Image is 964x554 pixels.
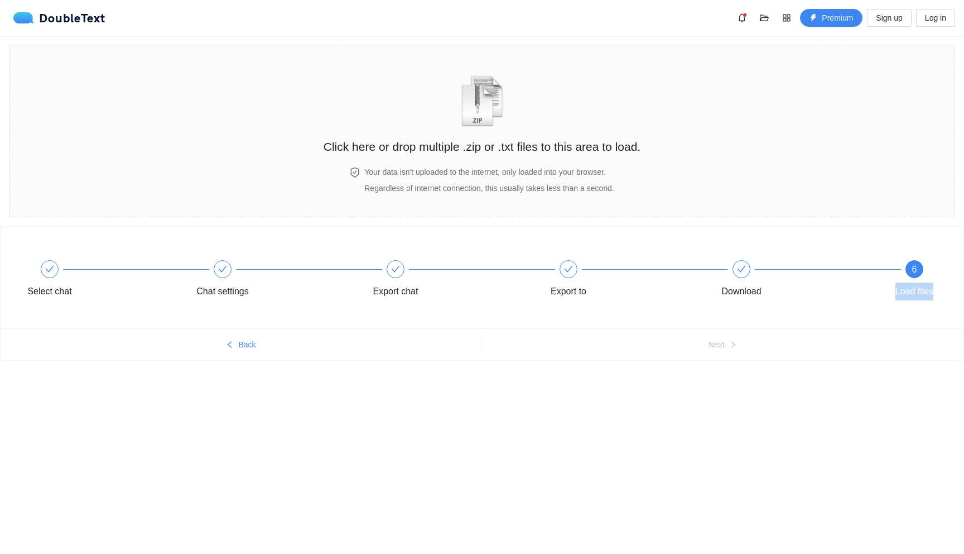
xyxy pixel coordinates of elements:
[912,265,917,274] span: 6
[564,265,573,274] span: check
[822,12,853,24] span: Premium
[536,260,709,300] div: Export to
[218,265,227,274] span: check
[737,265,746,274] span: check
[778,9,796,27] button: appstore
[482,336,963,354] button: Nextright
[373,283,418,300] div: Export chat
[916,9,955,27] button: Log in
[733,9,751,27] button: bell
[324,137,640,156] h2: Click here or drop multiple .zip or .txt files to this area to load.
[895,283,934,300] div: Load files
[721,283,761,300] div: Download
[196,283,248,300] div: Chat settings
[13,12,105,23] div: DoubleText
[809,14,817,23] span: thunderbolt
[800,9,862,27] button: thunderboltPremium
[364,184,614,193] span: Regardless of internet connection, this usually takes less than a second.
[755,9,773,27] button: folder-open
[456,75,508,127] img: zipOrTextIcon
[867,9,911,27] button: Sign up
[226,341,234,350] span: left
[364,166,614,178] h4: Your data isn't uploaded to the internet, only loaded into your browser.
[1,336,481,354] button: leftBack
[238,338,256,351] span: Back
[27,283,71,300] div: Select chat
[551,283,586,300] div: Export to
[925,12,946,24] span: Log in
[709,260,882,300] div: Download
[13,12,39,23] img: logo
[882,260,947,300] div: 6Load files
[778,13,795,22] span: appstore
[876,12,902,24] span: Sign up
[45,265,54,274] span: check
[17,260,190,300] div: Select chat
[190,260,363,300] div: Chat settings
[756,13,773,22] span: folder-open
[13,12,105,23] a: logoDoubleText
[734,13,750,22] span: bell
[363,260,536,300] div: Export chat
[350,168,360,178] span: safety-certificate
[391,265,400,274] span: check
